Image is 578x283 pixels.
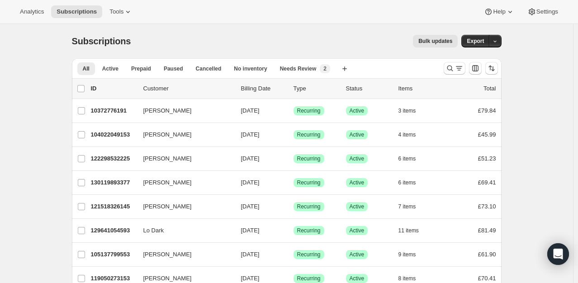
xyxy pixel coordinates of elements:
[91,106,136,115] p: 10372776191
[398,179,416,186] span: 6 items
[297,227,321,234] span: Recurring
[91,226,136,235] p: 129641054593
[91,250,136,259] p: 105137799553
[91,152,496,165] div: 122298532225[PERSON_NAME][DATE]SuccessRecurringSuccessActive6 items£51.23
[297,203,321,210] span: Recurring
[398,84,444,93] div: Items
[91,154,136,163] p: 122298532225
[485,62,498,75] button: Sort the results
[91,248,496,261] div: 105137799553[PERSON_NAME][DATE]SuccessRecurringSuccessActive9 items£61.90
[479,5,520,18] button: Help
[398,128,426,141] button: 4 items
[104,5,138,18] button: Tools
[241,275,260,282] span: [DATE]
[478,203,496,210] span: £73.10
[280,65,317,72] span: Needs Review
[143,154,192,163] span: [PERSON_NAME]
[143,226,164,235] span: Lo Dark
[143,202,192,211] span: [PERSON_NAME]
[143,274,192,283] span: [PERSON_NAME]
[241,179,260,186] span: [DATE]
[138,199,228,214] button: [PERSON_NAME]
[143,250,192,259] span: [PERSON_NAME]
[398,203,416,210] span: 7 items
[536,8,558,15] span: Settings
[138,151,228,166] button: [PERSON_NAME]
[398,107,416,114] span: 3 items
[297,251,321,258] span: Recurring
[444,62,465,75] button: Search and filter results
[478,251,496,258] span: £61.90
[91,178,136,187] p: 130119893377
[398,152,426,165] button: 6 items
[143,178,192,187] span: [PERSON_NAME]
[20,8,44,15] span: Analytics
[297,275,321,282] span: Recurring
[467,38,484,45] span: Export
[241,84,286,93] p: Billing Date
[138,104,228,118] button: [PERSON_NAME]
[478,227,496,234] span: £81.49
[102,65,118,72] span: Active
[350,251,365,258] span: Active
[138,127,228,142] button: [PERSON_NAME]
[337,62,352,75] button: Create new view
[398,155,416,162] span: 6 items
[91,202,136,211] p: 121518326145
[493,8,505,15] span: Help
[241,227,260,234] span: [DATE]
[350,227,365,234] span: Active
[478,155,496,162] span: £51.23
[91,104,496,117] div: 10372776191[PERSON_NAME][DATE]SuccessRecurringSuccessActive3 items£79.84
[398,275,416,282] span: 8 items
[483,84,496,93] p: Total
[398,248,426,261] button: 9 items
[241,131,260,138] span: [DATE]
[138,247,228,262] button: [PERSON_NAME]
[241,107,260,114] span: [DATE]
[91,200,496,213] div: 121518326145[PERSON_NAME][DATE]SuccessRecurringSuccessActive7 items£73.10
[398,131,416,138] span: 4 items
[398,224,429,237] button: 11 items
[478,107,496,114] span: £79.84
[323,65,327,72] span: 2
[297,155,321,162] span: Recurring
[350,203,365,210] span: Active
[297,107,321,114] span: Recurring
[478,179,496,186] span: £69.41
[297,179,321,186] span: Recurring
[547,243,569,265] div: Open Intercom Messenger
[413,35,458,47] button: Bulk updates
[522,5,564,18] button: Settings
[164,65,183,72] span: Paused
[196,65,222,72] span: Cancelled
[72,36,131,46] span: Subscriptions
[350,179,365,186] span: Active
[478,131,496,138] span: £45.99
[461,35,489,47] button: Export
[294,84,339,93] div: Type
[91,130,136,139] p: 104022049153
[350,107,365,114] span: Active
[346,84,391,93] p: Status
[51,5,102,18] button: Subscriptions
[398,200,426,213] button: 7 items
[138,175,228,190] button: [PERSON_NAME]
[138,223,228,238] button: Lo Dark
[350,155,365,162] span: Active
[143,106,192,115] span: [PERSON_NAME]
[241,155,260,162] span: [DATE]
[297,131,321,138] span: Recurring
[478,275,496,282] span: £70.41
[91,84,496,93] div: IDCustomerBilling DateTypeStatusItemsTotal
[143,130,192,139] span: [PERSON_NAME]
[418,38,452,45] span: Bulk updates
[350,275,365,282] span: Active
[91,274,136,283] p: 119050273153
[350,131,365,138] span: Active
[131,65,151,72] span: Prepaid
[241,251,260,258] span: [DATE]
[398,176,426,189] button: 6 items
[398,104,426,117] button: 3 items
[241,203,260,210] span: [DATE]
